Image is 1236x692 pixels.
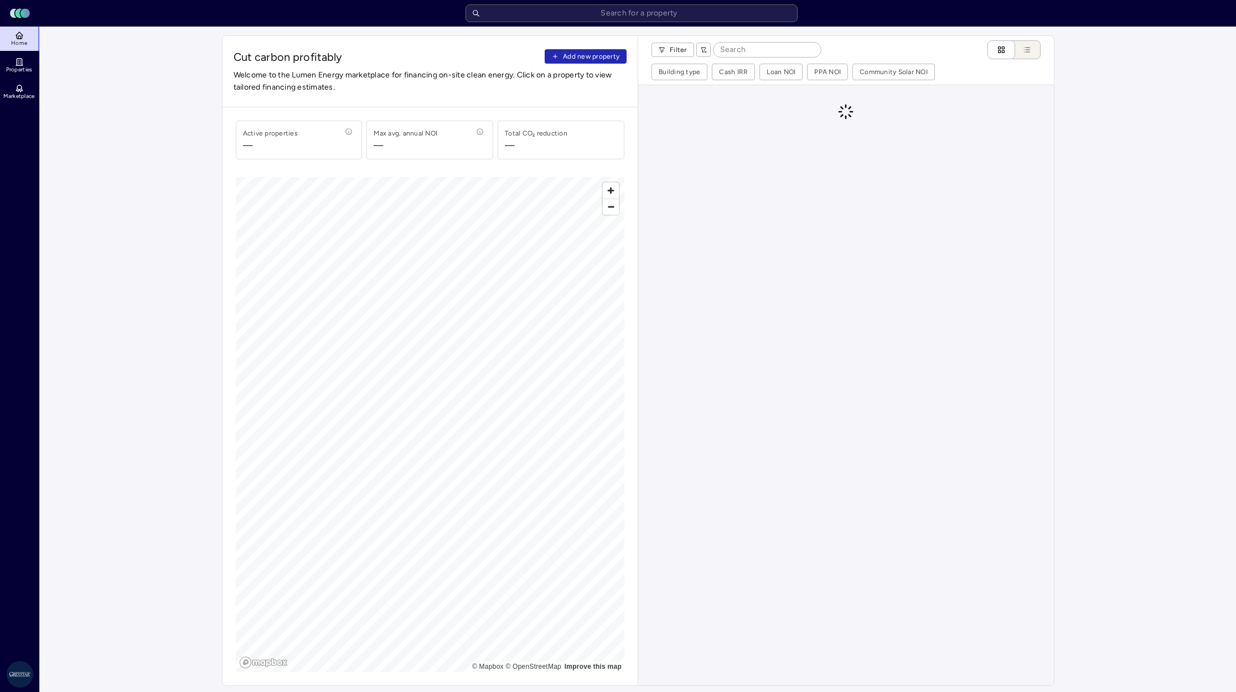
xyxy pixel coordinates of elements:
div: Total CO₂ reduction [505,128,567,139]
button: Cash IRR [712,64,754,80]
button: Loan NOI [760,64,802,80]
span: — [374,139,437,152]
div: Community Solar NOI [860,66,928,77]
div: Cash IRR [719,66,748,77]
button: Zoom out [603,199,619,215]
button: Zoom in [603,183,619,199]
button: PPA NOI [808,64,847,80]
button: Building type [652,64,707,80]
button: Cards view [987,40,1015,59]
input: Search [713,43,821,57]
div: PPA NOI [814,66,841,77]
button: List view [1004,40,1041,59]
span: Welcome to the Lumen Energy marketplace for financing on-site clean energy. Click on a property t... [234,69,627,93]
span: Properties [6,66,33,73]
span: Filter [670,44,687,55]
a: Map feedback [565,663,622,670]
img: Greystar AS [7,661,33,688]
span: Add new property [563,51,619,62]
div: — [505,139,515,152]
span: — [243,139,298,152]
button: Community Solar NOI [853,64,934,80]
span: Marketplace [3,93,34,100]
span: Home [11,40,27,46]
span: Cut carbon profitably [234,49,541,65]
button: Add new property [545,49,627,64]
input: Search for a property [466,4,798,22]
button: Filter [651,43,694,57]
div: Max avg. annual NOI [374,128,437,139]
div: Loan NOI [767,66,795,77]
canvas: Map [236,177,625,672]
a: Mapbox [472,663,504,670]
div: Active properties [243,128,298,139]
a: Mapbox logo [239,656,288,669]
div: Building type [659,66,700,77]
a: OpenStreetMap [505,663,561,670]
